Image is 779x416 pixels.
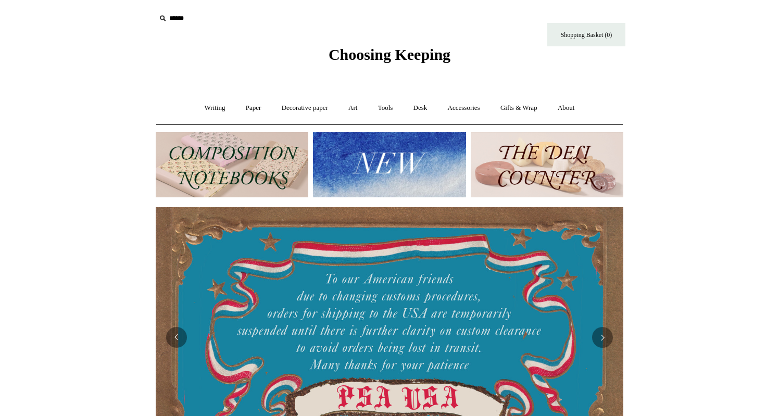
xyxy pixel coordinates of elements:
[313,132,466,197] img: New.jpg__PID:f73bdf93-380a-4a35-bcfe-7823039498e1
[547,23,625,46] a: Shopping Basket (0)
[272,94,337,122] a: Decorative paper
[404,94,437,122] a: Desk
[195,94,235,122] a: Writing
[491,94,547,122] a: Gifts & Wrap
[369,94,403,122] a: Tools
[438,94,489,122] a: Accessories
[166,327,187,348] button: Previous
[548,94,584,122] a: About
[329,46,450,63] span: Choosing Keeping
[592,327,613,348] button: Next
[329,54,450,61] a: Choosing Keeping
[471,132,623,197] img: The Deli Counter
[156,132,308,197] img: 202302 Composition ledgers.jpg__PID:69722ee6-fa44-49dd-a067-31375e5d54ec
[236,94,271,122] a: Paper
[339,94,367,122] a: Art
